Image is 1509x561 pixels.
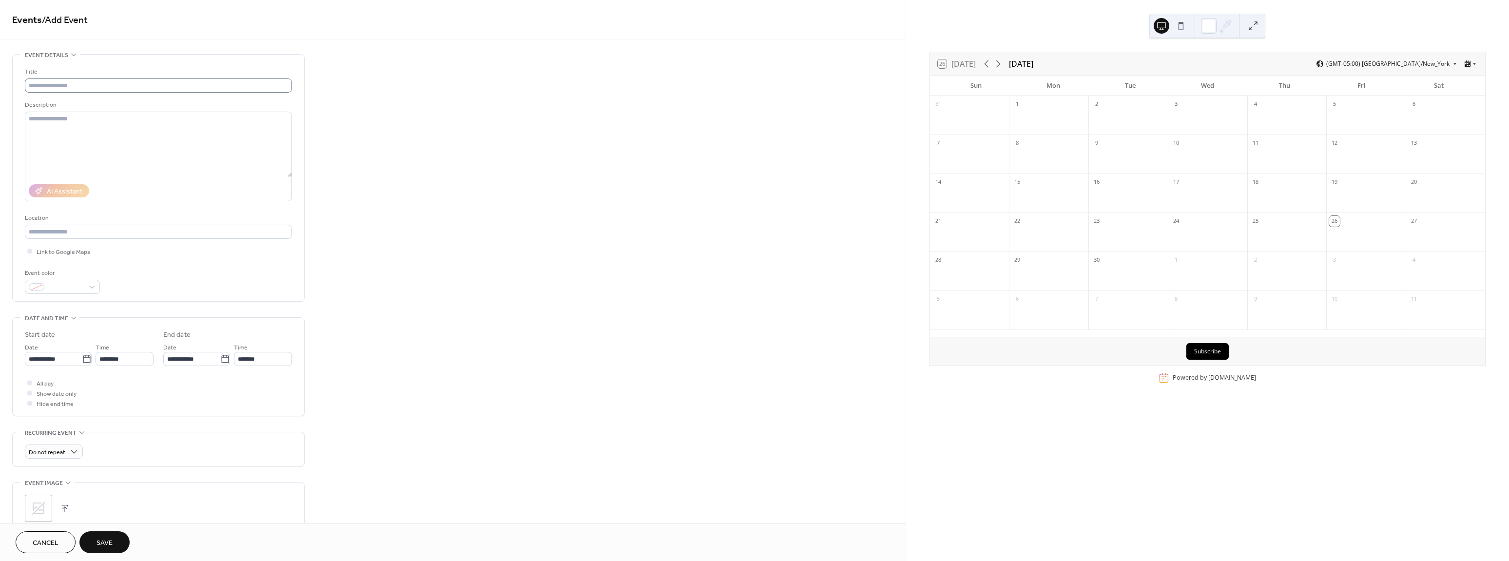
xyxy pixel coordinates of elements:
[933,177,944,188] div: 14
[25,313,68,324] span: Date and time
[97,538,113,548] span: Save
[25,50,68,60] span: Event details
[1329,294,1340,305] div: 10
[1171,99,1181,110] div: 3
[1091,138,1102,149] div: 9
[1400,76,1477,96] div: Sat
[1012,138,1023,149] div: 8
[933,294,944,305] div: 5
[79,531,130,553] button: Save
[163,330,191,340] div: End date
[1186,343,1229,360] button: Subscribe
[1250,138,1261,149] div: 11
[1409,138,1419,149] div: 13
[12,11,42,30] a: Events
[1091,216,1102,227] div: 23
[1171,177,1181,188] div: 17
[1323,76,1400,96] div: Fri
[1012,294,1023,305] div: 6
[1171,216,1181,227] div: 24
[1091,99,1102,110] div: 2
[1171,294,1181,305] div: 8
[1329,216,1340,227] div: 26
[1208,373,1256,382] a: [DOMAIN_NAME]
[37,247,90,257] span: Link to Google Maps
[25,330,55,340] div: Start date
[1171,255,1181,266] div: 1
[1409,216,1419,227] div: 27
[37,379,54,389] span: All day
[1250,216,1261,227] div: 25
[1012,99,1023,110] div: 1
[25,478,63,488] span: Event image
[1329,255,1340,266] div: 3
[1326,61,1450,67] span: (GMT-05:00) [GEOGRAPHIC_DATA]/New_York
[1250,255,1261,266] div: 2
[42,11,88,30] span: / Add Event
[1250,177,1261,188] div: 18
[25,495,52,522] div: ;
[1015,76,1092,96] div: Mon
[1091,177,1102,188] div: 16
[1409,294,1419,305] div: 11
[25,213,290,223] div: Location
[1169,76,1246,96] div: Wed
[1012,255,1023,266] div: 29
[1246,76,1323,96] div: Thu
[16,531,76,553] button: Cancel
[933,138,944,149] div: 7
[1409,99,1419,110] div: 6
[1173,373,1256,382] div: Powered by
[29,447,65,458] span: Do not repeat
[1409,255,1419,266] div: 4
[25,428,77,438] span: Recurring event
[33,538,58,548] span: Cancel
[1092,76,1169,96] div: Tue
[1409,177,1419,188] div: 20
[96,343,109,353] span: Time
[1250,99,1261,110] div: 4
[1329,99,1340,110] div: 5
[163,343,176,353] span: Date
[1329,177,1340,188] div: 19
[1091,255,1102,266] div: 30
[1329,138,1340,149] div: 12
[25,343,38,353] span: Date
[25,268,98,278] div: Event color
[25,67,290,77] div: Title
[1091,294,1102,305] div: 7
[933,99,944,110] div: 31
[37,389,77,399] span: Show date only
[1012,177,1023,188] div: 15
[25,100,290,110] div: Description
[933,255,944,266] div: 28
[1171,138,1181,149] div: 10
[1012,216,1023,227] div: 22
[933,216,944,227] div: 21
[234,343,248,353] span: Time
[1009,58,1033,70] div: [DATE]
[938,76,1015,96] div: Sun
[1250,294,1261,305] div: 9
[37,399,74,409] span: Hide end time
